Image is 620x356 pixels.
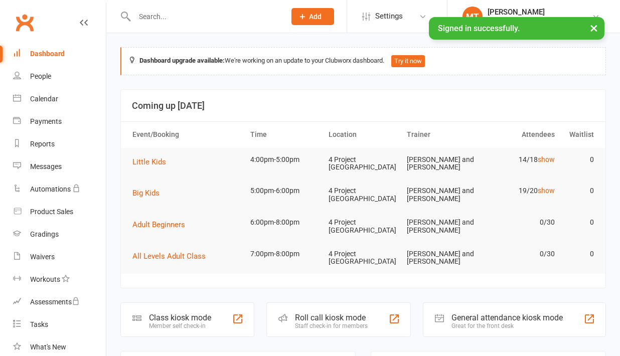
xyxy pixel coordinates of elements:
[30,298,80,306] div: Assessments
[13,268,106,291] a: Workouts
[13,246,106,268] a: Waivers
[13,291,106,313] a: Assessments
[132,156,173,168] button: Little Kids
[132,219,192,231] button: Adult Beginners
[13,223,106,246] a: Gradings
[30,95,58,103] div: Calendar
[402,122,481,147] th: Trainer
[13,178,106,201] a: Automations
[559,242,598,266] td: 0
[481,211,559,234] td: 0/30
[30,140,55,148] div: Reports
[13,65,106,88] a: People
[132,252,206,261] span: All Levels Adult Class
[295,313,368,322] div: Roll call kiosk mode
[12,10,37,35] a: Clubworx
[559,179,598,203] td: 0
[291,8,334,25] button: Add
[132,250,213,262] button: All Levels Adult Class
[481,122,559,147] th: Attendees
[324,122,402,147] th: Location
[481,242,559,266] td: 0/30
[30,275,60,283] div: Workouts
[246,211,324,234] td: 6:00pm-8:00pm
[139,57,225,64] strong: Dashboard upgrade available:
[309,13,322,21] span: Add
[30,320,48,328] div: Tasks
[30,343,66,351] div: What's New
[13,155,106,178] a: Messages
[132,189,160,198] span: Big Kids
[13,110,106,133] a: Payments
[538,187,555,195] a: show
[559,122,598,147] th: Waitlist
[375,5,403,28] span: Settings
[402,211,481,242] td: [PERSON_NAME] and [PERSON_NAME]
[128,122,246,147] th: Event/Booking
[451,322,563,329] div: Great for the front desk
[538,155,555,163] a: show
[488,17,592,26] div: [PERSON_NAME] Humaita Noosa
[30,230,59,238] div: Gradings
[481,179,559,203] td: 19/20
[585,17,603,39] button: ×
[149,313,211,322] div: Class kiosk mode
[402,179,481,211] td: [PERSON_NAME] and [PERSON_NAME]
[132,187,167,199] button: Big Kids
[246,179,324,203] td: 5:00pm-6:00pm
[13,43,106,65] a: Dashboard
[131,10,278,24] input: Search...
[149,322,211,329] div: Member self check-in
[30,185,71,193] div: Automations
[13,133,106,155] a: Reports
[295,322,368,329] div: Staff check-in for members
[30,162,62,170] div: Messages
[324,179,402,211] td: 4 Project [GEOGRAPHIC_DATA]
[324,242,402,274] td: 4 Project [GEOGRAPHIC_DATA]
[324,148,402,180] td: 4 Project [GEOGRAPHIC_DATA]
[30,253,55,261] div: Waivers
[13,88,106,110] a: Calendar
[132,220,185,229] span: Adult Beginners
[30,117,62,125] div: Payments
[488,8,592,17] div: [PERSON_NAME]
[30,50,65,58] div: Dashboard
[451,313,563,322] div: General attendance kiosk mode
[438,24,520,33] span: Signed in successfully.
[246,242,324,266] td: 7:00pm-8:00pm
[132,157,166,166] span: Little Kids
[246,122,324,147] th: Time
[559,148,598,171] td: 0
[462,7,483,27] div: MT
[132,101,594,111] h3: Coming up [DATE]
[391,55,425,67] button: Try it now
[120,47,606,75] div: We're working on an update to your Clubworx dashboard.
[13,313,106,336] a: Tasks
[402,148,481,180] td: [PERSON_NAME] and [PERSON_NAME]
[30,72,51,80] div: People
[559,211,598,234] td: 0
[481,148,559,171] td: 14/18
[13,201,106,223] a: Product Sales
[30,208,73,216] div: Product Sales
[246,148,324,171] td: 4:00pm-5:00pm
[402,242,481,274] td: [PERSON_NAME] and [PERSON_NAME]
[324,211,402,242] td: 4 Project [GEOGRAPHIC_DATA]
